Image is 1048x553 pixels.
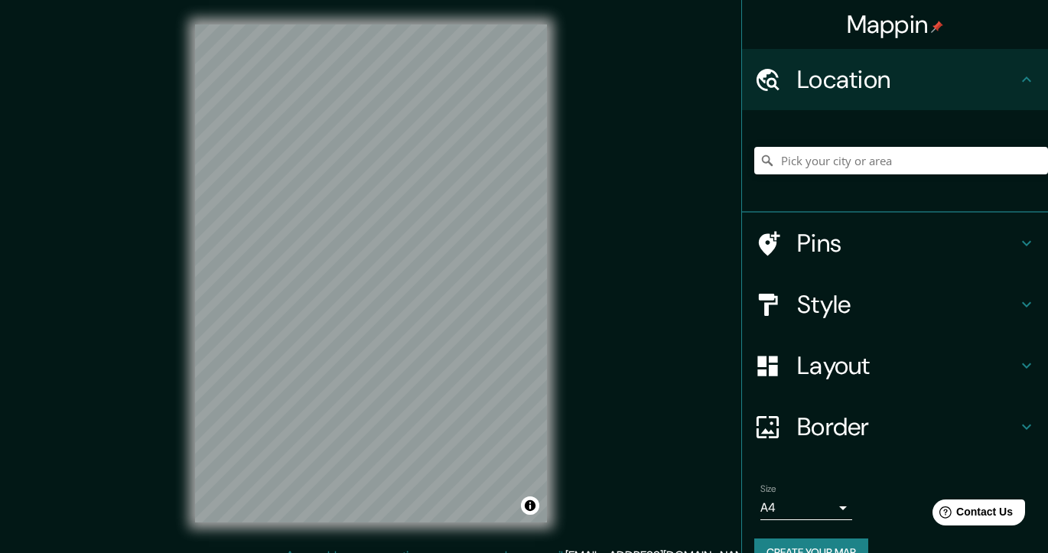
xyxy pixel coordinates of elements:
canvas: Map [195,24,547,522]
div: Pins [742,213,1048,274]
label: Size [760,483,776,496]
div: Layout [742,335,1048,396]
div: Style [742,274,1048,335]
button: Toggle attribution [521,496,539,515]
h4: Pins [797,228,1017,259]
img: pin-icon.png [931,21,943,33]
div: Border [742,396,1048,457]
input: Pick your city or area [754,147,1048,174]
h4: Border [797,411,1017,442]
h4: Layout [797,350,1017,381]
h4: Mappin [847,9,944,40]
iframe: Help widget launcher [912,493,1031,536]
div: A4 [760,496,852,520]
h4: Style [797,289,1017,320]
div: Location [742,49,1048,110]
h4: Location [797,64,1017,95]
